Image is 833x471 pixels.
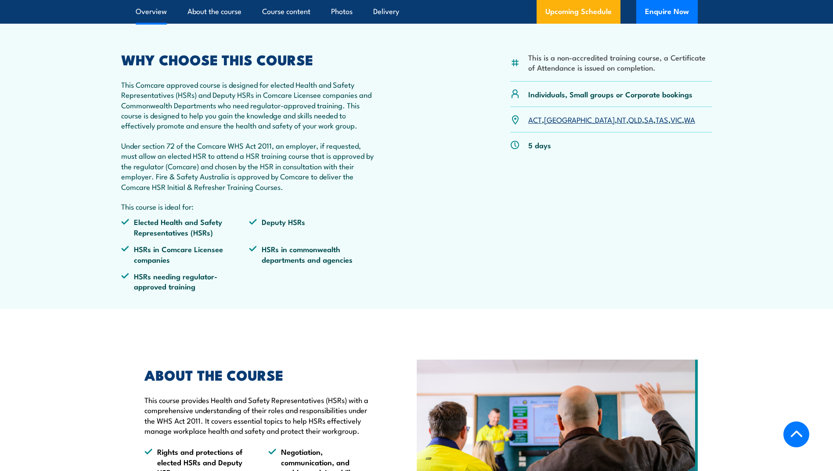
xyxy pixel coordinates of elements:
li: Deputy HSRs [249,217,377,237]
li: HSRs in commonwealth departments and agencies [249,244,377,264]
a: TAS [656,114,668,125]
p: Under section 72 of the Comcare WHS Act 2011, an employer, if requested, must allow an elected HS... [121,140,378,192]
a: QLD [628,114,642,125]
a: SA [644,114,653,125]
p: This Comcare approved course is designed for elected Health and Safety Representatives (HSRs) and... [121,79,378,131]
a: VIC [671,114,682,125]
p: , , , , , , , [528,114,695,125]
a: NT [617,114,626,125]
a: ACT [528,114,542,125]
p: This course provides Health and Safety Representatives (HSRs) with a comprehensive understanding ... [144,395,376,436]
li: HSRs in Comcare Licensee companies [121,244,249,264]
p: 5 days [528,140,551,150]
a: WA [684,114,695,125]
h2: WHY CHOOSE THIS COURSE [121,53,378,65]
h2: ABOUT THE COURSE [144,368,376,381]
a: [GEOGRAPHIC_DATA] [544,114,615,125]
p: Individuals, Small groups or Corporate bookings [528,89,692,99]
p: This course is ideal for: [121,201,378,211]
li: HSRs needing regulator-approved training [121,271,249,292]
li: Elected Health and Safety Representatives (HSRs) [121,217,249,237]
li: This is a non-accredited training course, a Certificate of Attendance is issued on completion. [528,52,712,73]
